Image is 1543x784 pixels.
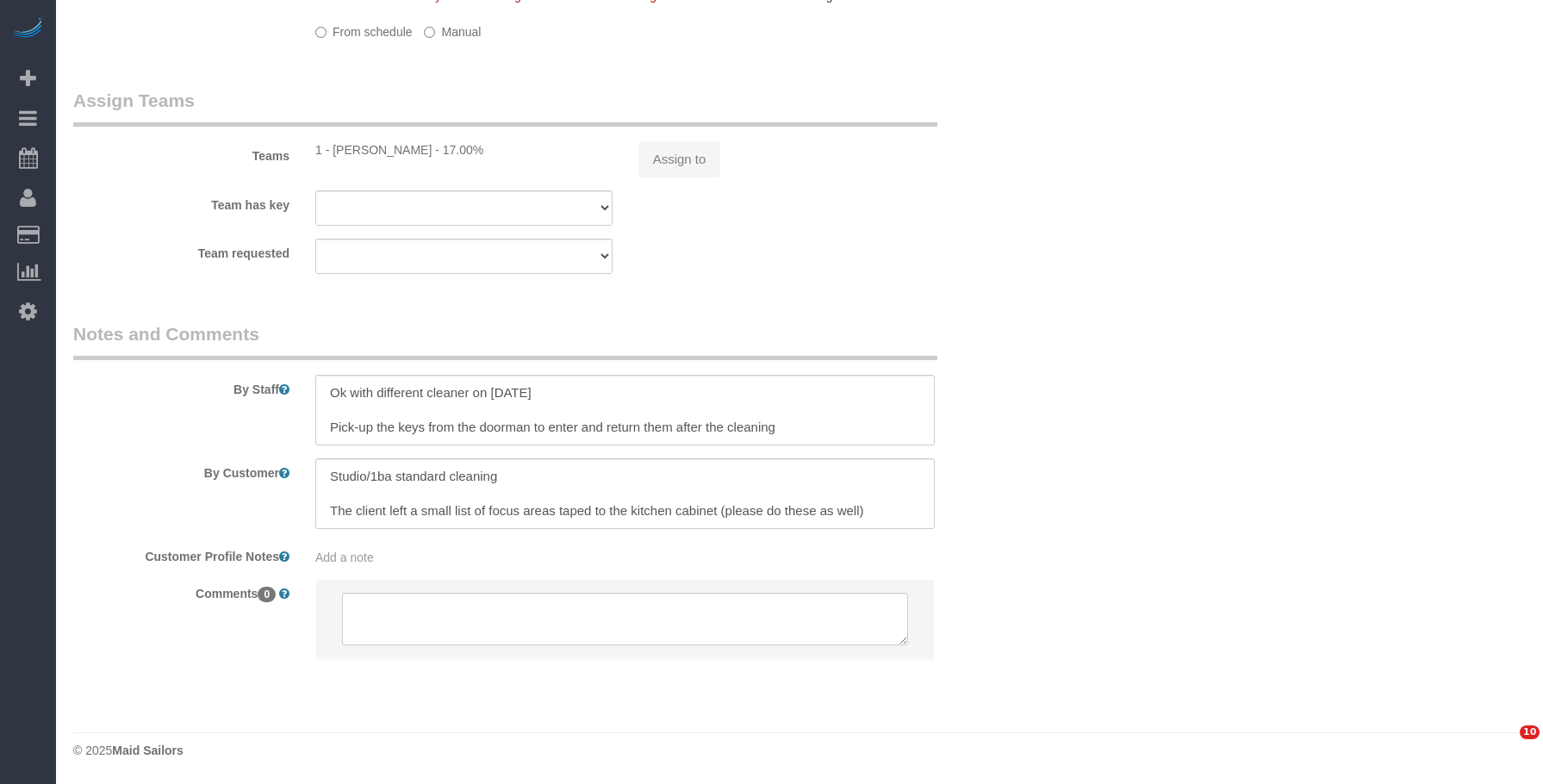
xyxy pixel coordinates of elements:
div: © 2025 [73,742,1526,759]
span: 10 [1520,725,1540,739]
img: Automaid Logo [10,17,45,41]
input: Manual [424,27,435,38]
div: 1 - [PERSON_NAME] - 17.00% [315,141,613,159]
label: Teams [60,141,302,165]
span: Add a note [315,551,374,564]
input: From schedule [315,27,327,38]
label: Manual [424,17,481,40]
label: By Staff [60,375,302,398]
iframe: Intercom live chat [1484,725,1526,767]
span: 0 [258,587,276,602]
strong: Maid Sailors [112,744,183,757]
legend: Notes and Comments [73,321,937,360]
label: Customer Profile Notes [60,542,302,565]
label: By Customer [60,458,302,482]
label: Team has key [60,190,302,214]
legend: Assign Teams [73,88,937,127]
label: Team requested [60,239,302,262]
label: From schedule [315,17,413,40]
label: Comments [60,579,302,602]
